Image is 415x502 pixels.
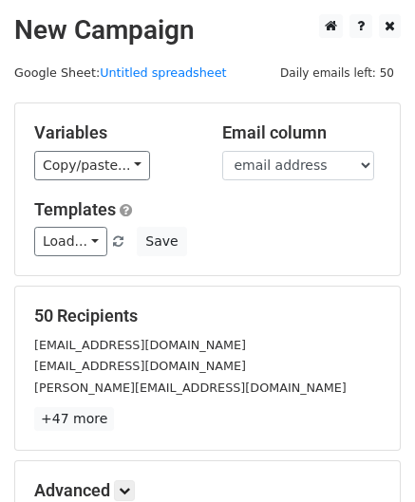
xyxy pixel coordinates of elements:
[14,14,401,46] h2: New Campaign
[34,407,114,431] a: +47 more
[34,151,150,180] a: Copy/paste...
[34,338,246,352] small: [EMAIL_ADDRESS][DOMAIN_NAME]
[222,122,382,143] h5: Email column
[274,63,401,84] span: Daily emails left: 50
[274,65,401,80] a: Daily emails left: 50
[34,306,381,326] h5: 50 Recipients
[34,227,107,256] a: Load...
[14,65,227,80] small: Google Sheet:
[137,227,186,256] button: Save
[34,480,381,501] h5: Advanced
[100,65,226,80] a: Untitled spreadsheet
[34,381,347,395] small: [PERSON_NAME][EMAIL_ADDRESS][DOMAIN_NAME]
[34,199,116,219] a: Templates
[34,122,194,143] h5: Variables
[34,359,246,373] small: [EMAIL_ADDRESS][DOMAIN_NAME]
[320,411,415,502] iframe: Chat Widget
